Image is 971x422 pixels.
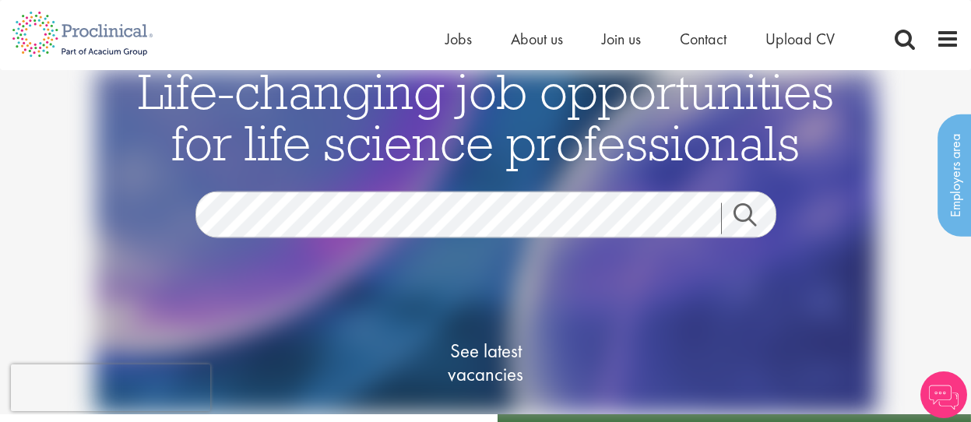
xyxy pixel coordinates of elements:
[721,203,788,234] a: Job search submit button
[680,29,726,49] a: Contact
[11,364,210,411] iframe: reCAPTCHA
[920,371,967,418] img: Chatbot
[765,29,835,49] a: Upload CV
[511,29,563,49] a: About us
[94,70,876,414] img: candidate home
[408,339,564,386] span: See latest vacancies
[138,60,834,174] span: Life-changing job opportunities for life science professionals
[602,29,641,49] a: Join us
[445,29,472,49] a: Jobs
